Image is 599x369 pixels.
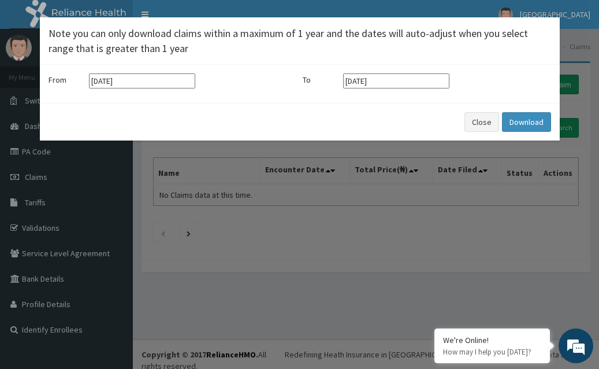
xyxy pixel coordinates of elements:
[49,74,83,86] label: From
[49,26,551,56] h4: Note you can only download claims within a maximum of 1 year and the dates will auto-adjust when ...
[60,65,194,80] div: Chat with us now
[189,6,217,34] div: Minimize live chat window
[303,74,337,86] label: To
[89,73,195,88] input: Select start date
[545,7,551,23] span: ×
[343,73,449,88] input: Select end date
[21,58,47,87] img: d_794563401_company_1708531726252_794563401
[544,9,551,21] button: Close
[502,112,551,132] button: Download
[464,112,499,132] button: Close
[443,347,541,357] p: How may I help you today?
[6,246,220,286] textarea: Type your message and hit 'Enter'
[67,110,159,227] span: We're online!
[443,335,541,345] div: We're Online!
